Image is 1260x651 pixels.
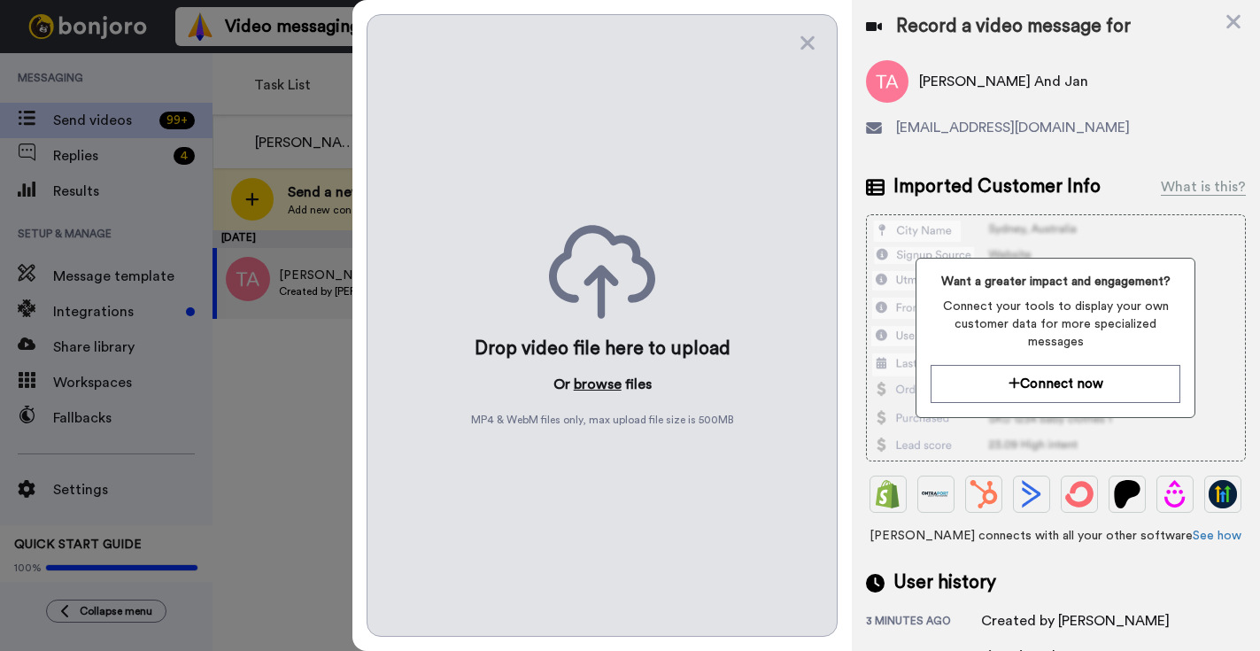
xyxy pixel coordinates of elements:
span: [PERSON_NAME] connects with all your other software [866,527,1246,545]
img: Shopify [874,480,902,508]
div: Drop video file here to upload [475,337,730,361]
p: Or files [553,374,652,395]
span: User history [893,570,996,596]
img: Patreon [1113,480,1141,508]
img: Hubspot [970,480,998,508]
div: Created by [PERSON_NAME] [981,610,1170,632]
span: Imported Customer Info [893,174,1101,200]
img: GoHighLevel [1209,480,1237,508]
div: What is this? [1161,176,1246,198]
span: [EMAIL_ADDRESS][DOMAIN_NAME] [896,117,1130,138]
span: Want a greater impact and engagement? [931,273,1180,291]
button: browse [574,374,622,395]
span: Connect your tools to display your own customer data for more specialized messages [931,298,1180,351]
div: 3 minutes ago [866,614,981,632]
img: Ontraport [922,480,950,508]
a: See how [1193,530,1241,542]
button: Connect now [931,365,1180,403]
img: Drip [1161,480,1189,508]
img: ActiveCampaign [1017,480,1046,508]
img: ConvertKit [1065,480,1094,508]
span: MP4 & WebM files only, max upload file size is 500 MB [471,413,734,427]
